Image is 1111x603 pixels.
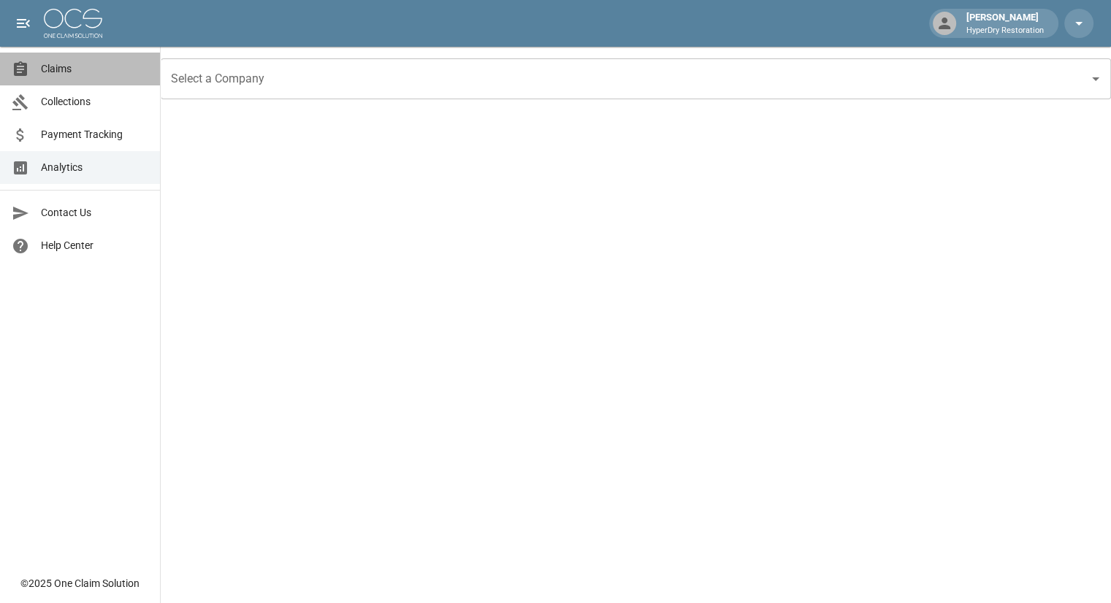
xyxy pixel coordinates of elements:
span: Collections [41,94,148,110]
p: HyperDry Restoration [966,25,1044,37]
div: [PERSON_NAME] [961,10,1050,37]
span: Help Center [41,238,148,253]
span: Payment Tracking [41,127,148,142]
img: ocs-logo-white-transparent.png [44,9,102,38]
span: Contact Us [41,205,148,220]
span: Claims [41,61,148,77]
button: Open [1085,69,1106,89]
div: © 2025 One Claim Solution [20,576,140,591]
span: Analytics [41,160,148,175]
button: open drawer [9,9,38,38]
